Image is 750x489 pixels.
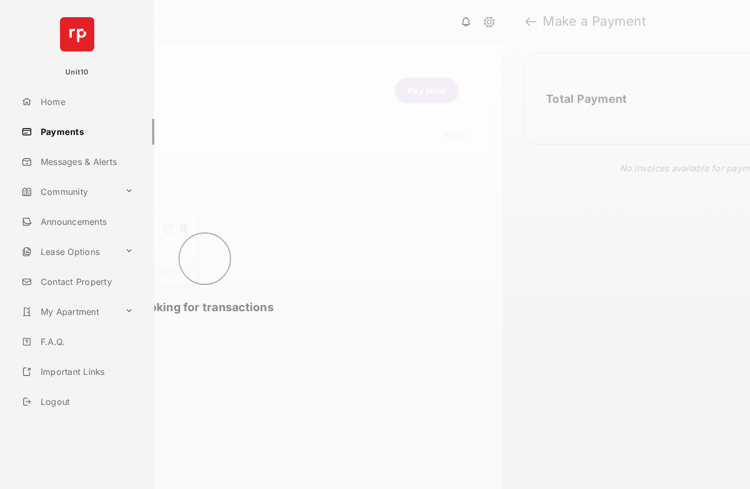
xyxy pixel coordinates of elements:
[60,17,94,51] img: svg+xml;base64,PHN2ZyB4bWxucz0iaHR0cDovL3d3dy53My5vcmcvMjAwMC9zdmciIHdpZHRoPSI2NCIgaGVpZ2h0PSI2NC...
[136,300,274,314] span: Looking for transactions
[17,149,154,175] a: Messages & Alerts
[17,119,154,145] a: Payments
[65,67,89,78] p: Unit10
[17,329,154,355] a: F.A.Q.
[17,179,121,205] a: Community
[546,92,627,106] h2: Total Payment
[17,269,154,295] a: Contact Property
[17,89,154,115] a: Home
[543,15,646,28] strong: Make a Payment
[17,299,121,325] a: My Apartment
[17,209,154,235] a: Announcements
[17,389,154,415] a: Logout
[17,239,121,265] a: Lease Options
[17,359,138,385] a: Important Links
